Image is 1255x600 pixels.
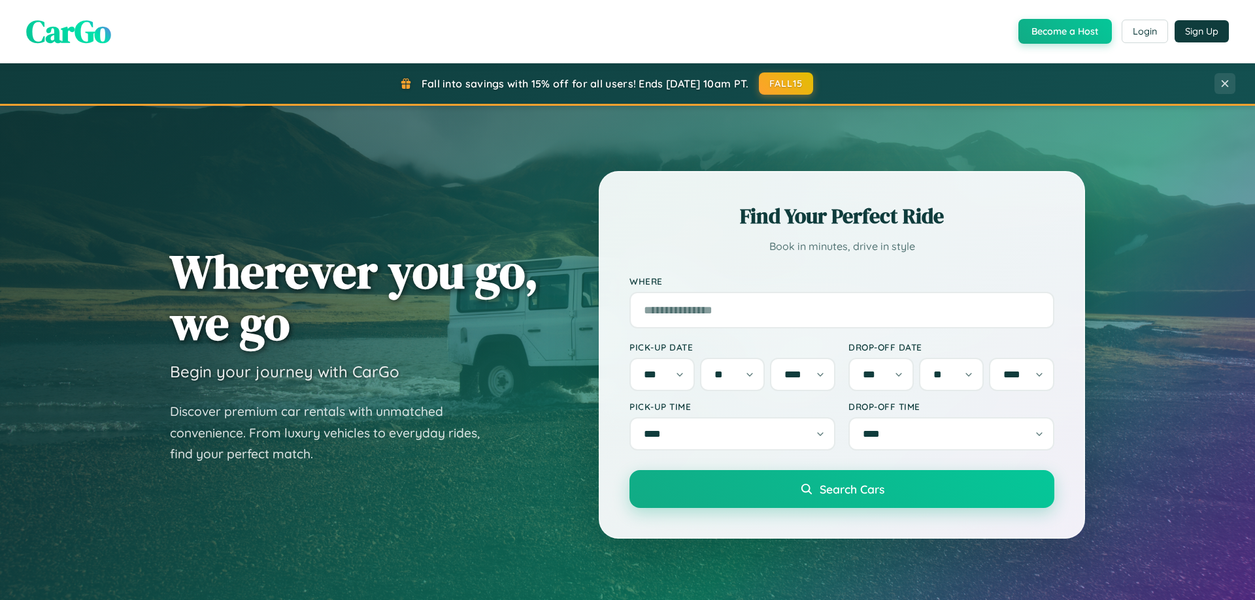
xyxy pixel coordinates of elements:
button: Search Cars [629,470,1054,508]
label: Pick-up Time [629,401,835,412]
label: Where [629,276,1054,287]
p: Discover premium car rentals with unmatched convenience. From luxury vehicles to everyday rides, ... [170,401,497,465]
button: FALL15 [759,72,814,95]
button: Sign Up [1175,20,1229,42]
h2: Find Your Perfect Ride [629,202,1054,230]
h3: Begin your journey with CarGo [170,362,399,381]
span: CarGo [26,10,111,53]
label: Drop-off Time [848,401,1054,412]
span: Fall into savings with 15% off for all users! Ends [DATE] 10am PT. [422,77,749,90]
button: Become a Host [1018,19,1112,44]
label: Drop-off Date [848,341,1054,353]
span: Search Cars [820,482,884,496]
p: Book in minutes, drive in style [629,237,1054,256]
button: Login [1122,20,1168,43]
label: Pick-up Date [629,341,835,353]
h1: Wherever you go, we go [170,245,539,349]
